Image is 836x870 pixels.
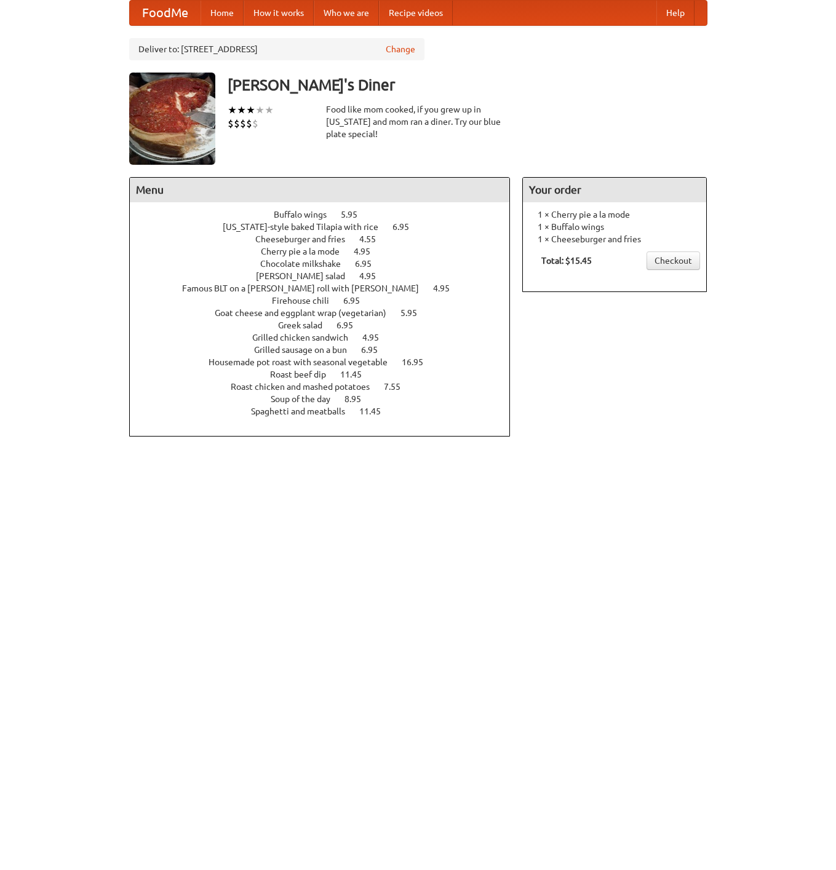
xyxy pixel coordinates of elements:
span: 4.95 [359,271,388,281]
span: 6.95 [361,345,390,355]
a: [PERSON_NAME] salad 4.95 [256,271,399,281]
a: Chocolate milkshake 6.95 [260,259,394,269]
li: 1 × Buffalo wings [529,221,700,233]
span: 4.55 [359,234,388,244]
span: Roast chicken and mashed potatoes [231,382,382,392]
li: $ [252,117,258,130]
a: Home [201,1,244,25]
span: 4.95 [354,247,383,256]
span: 16.95 [402,357,436,367]
li: ★ [246,103,255,117]
span: 6.95 [343,296,372,306]
a: Greek salad 6.95 [278,320,376,330]
a: Grilled chicken sandwich 4.95 [252,333,402,342]
b: Total: $15.45 [541,256,592,266]
h4: Menu [130,178,510,202]
a: FoodMe [130,1,201,25]
span: Chocolate milkshake [260,259,353,269]
a: Checkout [647,251,700,270]
span: Housemade pot roast with seasonal vegetable [209,357,400,367]
span: Buffalo wings [274,210,339,219]
li: 1 × Cheeseburger and fries [529,233,700,245]
h3: [PERSON_NAME]'s Diner [228,73,707,97]
li: $ [240,117,246,130]
li: ★ [228,103,237,117]
span: Soup of the day [271,394,343,404]
h4: Your order [523,178,706,202]
img: angular.jpg [129,73,215,165]
a: Change [386,43,415,55]
span: Cheeseburger and fries [255,234,357,244]
span: Cherry pie a la mode [261,247,352,256]
span: 6.95 [336,320,365,330]
span: 4.95 [362,333,391,342]
li: ★ [265,103,274,117]
a: Housemade pot roast with seasonal vegetable 16.95 [209,357,446,367]
a: Recipe videos [379,1,453,25]
span: 6.95 [355,259,384,269]
span: [US_STATE]-style baked Tilapia with rice [223,222,391,232]
span: Roast beef dip [270,370,338,379]
span: Famous BLT on a [PERSON_NAME] roll with [PERSON_NAME] [182,283,431,293]
span: 8.95 [344,394,373,404]
a: Who we are [314,1,379,25]
a: Famous BLT on a [PERSON_NAME] roll with [PERSON_NAME] 4.95 [182,283,472,293]
span: 4.95 [433,283,462,293]
a: Grilled sausage on a bun 6.95 [254,345,400,355]
li: $ [234,117,240,130]
li: $ [246,117,252,130]
span: 5.95 [400,308,429,318]
li: $ [228,117,234,130]
span: [PERSON_NAME] salad [256,271,357,281]
a: Roast chicken and mashed potatoes 7.55 [231,382,423,392]
a: Roast beef dip 11.45 [270,370,384,379]
li: ★ [255,103,265,117]
span: 5.95 [341,210,370,219]
a: [US_STATE]-style baked Tilapia with rice 6.95 [223,222,432,232]
a: Soup of the day 8.95 [271,394,384,404]
li: 1 × Cherry pie a la mode [529,208,700,221]
a: Cherry pie a la mode 4.95 [261,247,393,256]
a: Goat cheese and eggplant wrap (vegetarian) 5.95 [215,308,440,318]
a: Cheeseburger and fries 4.55 [255,234,399,244]
a: Help [656,1,695,25]
span: Spaghetti and meatballs [251,406,357,416]
span: Greek salad [278,320,335,330]
span: Grilled chicken sandwich [252,333,360,342]
li: ★ [237,103,246,117]
a: Spaghetti and meatballs 11.45 [251,406,404,416]
a: Buffalo wings 5.95 [274,210,380,219]
a: How it works [244,1,314,25]
span: 11.45 [340,370,374,379]
span: Grilled sausage on a bun [254,345,359,355]
span: 7.55 [384,382,413,392]
div: Deliver to: [STREET_ADDRESS] [129,38,424,60]
span: 6.95 [392,222,421,232]
span: Firehouse chili [272,296,341,306]
span: Goat cheese and eggplant wrap (vegetarian) [215,308,399,318]
a: Firehouse chili 6.95 [272,296,383,306]
div: Food like mom cooked, if you grew up in [US_STATE] and mom ran a diner. Try our blue plate special! [326,103,511,140]
span: 11.45 [359,406,393,416]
